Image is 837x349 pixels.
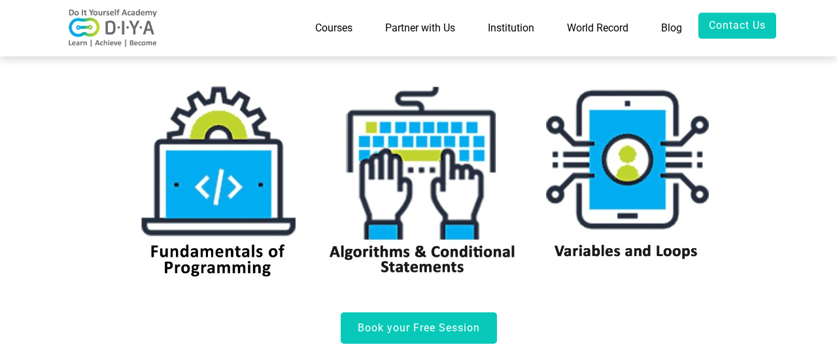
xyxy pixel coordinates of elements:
img: logo-v2.png [61,9,165,48]
a: Book your Free Session [341,312,497,344]
a: Blog [645,12,698,44]
a: Contact Us [698,12,776,39]
a: Courses [299,12,369,44]
a: Institution [471,12,551,44]
a: World Record [551,12,645,44]
a: Partner with Us [369,12,471,44]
